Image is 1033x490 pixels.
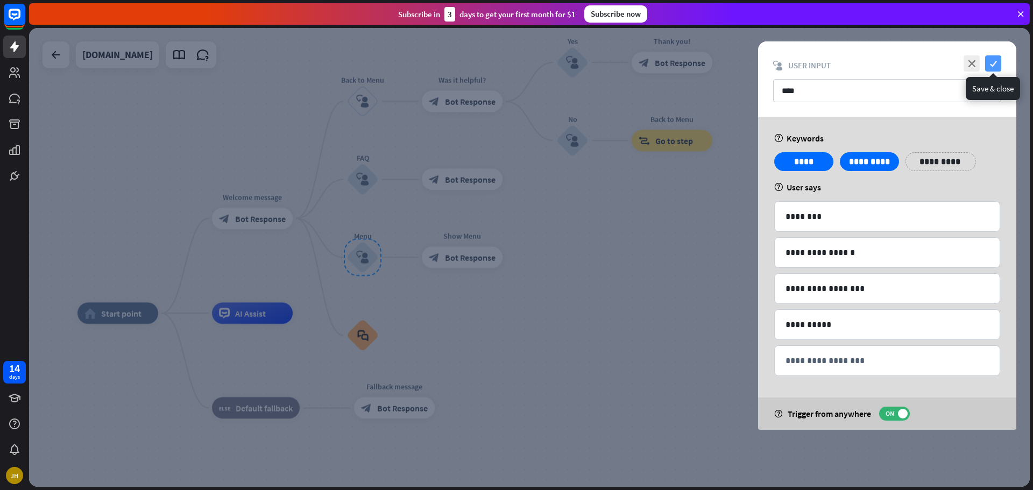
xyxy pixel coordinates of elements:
[881,409,898,418] span: ON
[964,55,980,72] i: close
[9,364,20,373] div: 14
[9,373,20,381] div: days
[774,183,783,191] i: help
[774,410,782,418] i: help
[774,134,783,143] i: help
[444,7,455,22] div: 3
[398,7,576,22] div: Subscribe in days to get your first month for $1
[774,182,1000,193] div: User says
[774,133,1000,144] div: Keywords
[9,4,41,37] button: Open LiveChat chat widget
[584,5,647,23] div: Subscribe now
[3,361,26,384] a: 14 days
[788,60,831,70] span: User Input
[6,467,23,484] div: JH
[788,408,871,419] span: Trigger from anywhere
[773,61,783,70] i: block_user_input
[985,55,1001,72] i: check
